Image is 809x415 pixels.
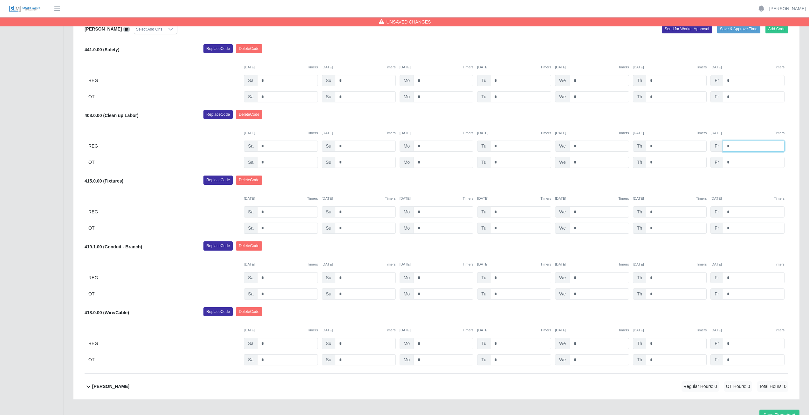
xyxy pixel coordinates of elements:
[477,328,551,333] div: [DATE]
[618,196,629,201] button: Timers
[322,272,335,283] span: Su
[710,130,785,136] div: [DATE]
[385,262,396,267] button: Timers
[463,130,474,136] button: Timers
[774,130,785,136] button: Timers
[400,196,474,201] div: [DATE]
[385,65,396,70] button: Timers
[477,262,551,267] div: [DATE]
[757,381,788,392] span: Total Hours: 0
[710,262,785,267] div: [DATE]
[710,206,723,218] span: Fr
[400,272,414,283] span: Mo
[307,130,318,136] button: Timers
[322,223,335,234] span: Su
[85,244,142,249] b: 419.1.00 (Conduit - Branch)
[477,223,490,234] span: Tu
[236,307,262,316] button: DeleteCode
[717,24,760,33] button: Save & Approve Time
[477,196,551,201] div: [DATE]
[88,91,240,102] div: OT
[633,157,646,168] span: Th
[123,26,130,31] a: View/Edit Notes
[682,381,719,392] span: Regular Hours: 0
[307,328,318,333] button: Timers
[88,288,240,300] div: OT
[774,65,785,70] button: Timers
[244,288,257,300] span: Sa
[633,328,707,333] div: [DATE]
[322,141,335,152] span: Su
[400,262,474,267] div: [DATE]
[400,338,414,349] span: Mo
[555,130,629,136] div: [DATE]
[322,157,335,168] span: Su
[710,328,785,333] div: [DATE]
[244,75,257,86] span: Sa
[203,44,233,53] button: ReplaceCode
[696,328,707,333] button: Timers
[769,5,806,12] a: [PERSON_NAME]
[322,328,396,333] div: [DATE]
[92,383,129,390] b: [PERSON_NAME]
[244,157,257,168] span: Sa
[696,262,707,267] button: Timers
[88,338,240,349] div: REG
[322,262,396,267] div: [DATE]
[203,110,233,119] button: ReplaceCode
[765,24,789,33] button: Add Code
[633,141,646,152] span: Th
[477,141,490,152] span: Tu
[633,130,707,136] div: [DATE]
[477,75,490,86] span: Tu
[710,65,785,70] div: [DATE]
[244,338,257,349] span: Sa
[244,130,318,136] div: [DATE]
[400,91,414,102] span: Mo
[385,130,396,136] button: Timers
[400,223,414,234] span: Mo
[307,65,318,70] button: Timers
[88,223,240,234] div: OT
[88,141,240,152] div: REG
[710,272,723,283] span: Fr
[633,262,707,267] div: [DATE]
[400,141,414,152] span: Mo
[710,141,723,152] span: Fr
[244,223,257,234] span: Sa
[710,338,723,349] span: Fr
[477,130,551,136] div: [DATE]
[555,223,570,234] span: We
[555,328,629,333] div: [DATE]
[555,91,570,102] span: We
[236,44,262,53] button: DeleteCode
[633,206,646,218] span: Th
[633,65,707,70] div: [DATE]
[236,176,262,184] button: DeleteCode
[710,354,723,365] span: Fr
[9,5,41,12] img: SLM Logo
[244,328,318,333] div: [DATE]
[322,75,335,86] span: Su
[633,196,707,201] div: [DATE]
[400,130,474,136] div: [DATE]
[385,196,396,201] button: Timers
[710,196,785,201] div: [DATE]
[463,328,474,333] button: Timers
[618,130,629,136] button: Timers
[85,47,120,52] b: 441.0.00 (Safety)
[633,91,646,102] span: Th
[400,75,414,86] span: Mo
[322,196,396,201] div: [DATE]
[540,65,551,70] button: Timers
[710,91,723,102] span: Fr
[463,65,474,70] button: Timers
[236,241,262,250] button: DeleteCode
[85,113,139,118] b: 408.0.00 (Clean up Labor)
[540,262,551,267] button: Timers
[463,196,474,201] button: Timers
[633,338,646,349] span: Th
[555,157,570,168] span: We
[322,206,335,218] span: Su
[244,262,318,267] div: [DATE]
